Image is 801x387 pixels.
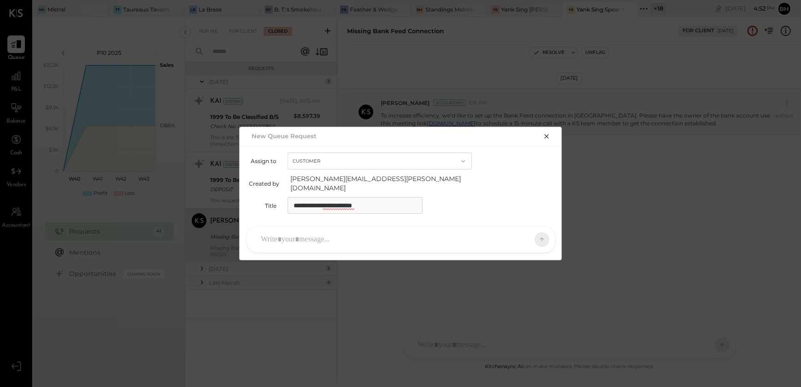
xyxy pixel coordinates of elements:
[288,152,472,170] button: Customer
[252,132,317,140] h2: New Queue Request
[249,202,277,209] label: Title
[249,158,277,164] label: Assign to
[249,180,279,187] label: Created by
[290,174,475,193] span: [PERSON_NAME][EMAIL_ADDRESS][PERSON_NAME][DOMAIN_NAME]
